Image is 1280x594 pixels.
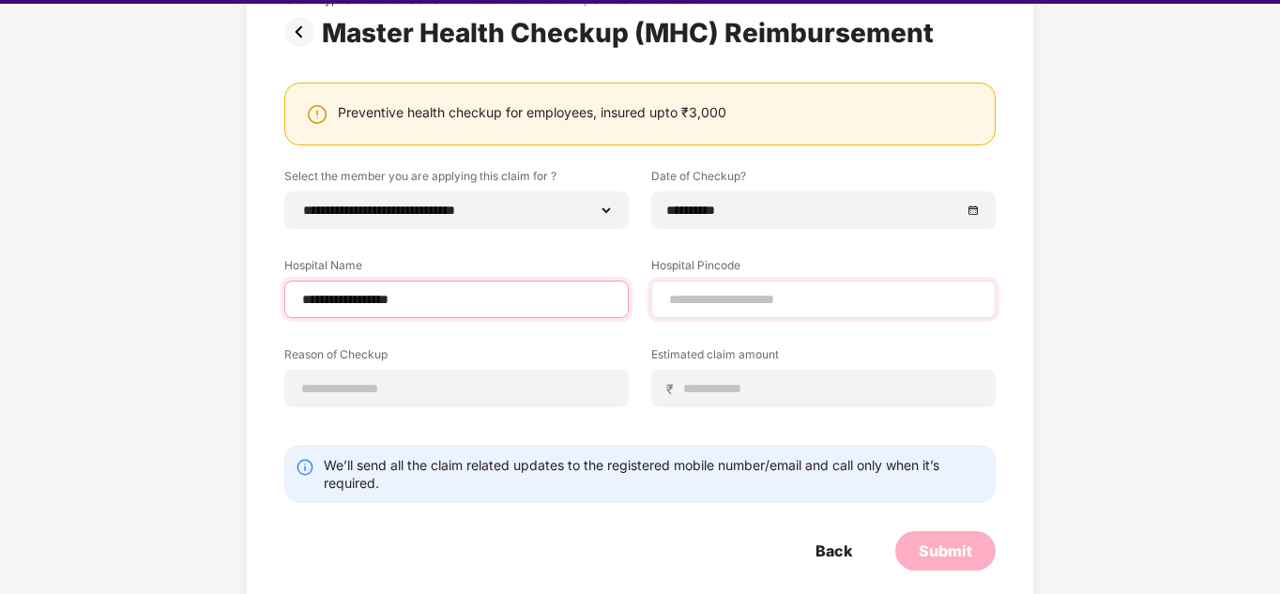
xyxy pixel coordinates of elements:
div: Submit [919,541,972,561]
label: Hospital Name [284,257,629,281]
div: We’ll send all the claim related updates to the registered mobile number/email and call only when... [324,456,984,492]
div: Master Health Checkup (MHC) Reimbursement [322,17,941,49]
div: Preventive health checkup for employees, insured upto ₹3,000 [338,103,726,121]
label: Estimated claim amount [651,346,996,370]
img: svg+xml;base64,PHN2ZyBpZD0iSW5mby0yMHgyMCIgeG1sbnM9Imh0dHA6Ly93d3cudzMub3JnLzIwMDAvc3ZnIiB3aWR0aD... [296,458,314,477]
label: Hospital Pincode [651,257,996,281]
label: Date of Checkup? [651,168,996,191]
span: ₹ [666,380,681,398]
div: Back [815,541,852,561]
label: Select the member you are applying this claim for ? [284,168,629,191]
img: svg+xml;base64,PHN2ZyBpZD0iUHJldi0zMngzMiIgeG1sbnM9Imh0dHA6Ly93d3cudzMub3JnLzIwMDAvc3ZnIiB3aWR0aD... [284,17,322,47]
label: Reason of Checkup [284,346,629,370]
img: svg+xml;base64,PHN2ZyBpZD0iV2FybmluZ18tXzI0eDI0IiBkYXRhLW5hbWU9Ildhcm5pbmcgLSAyNHgyNCIgeG1sbnM9Im... [306,103,328,126]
